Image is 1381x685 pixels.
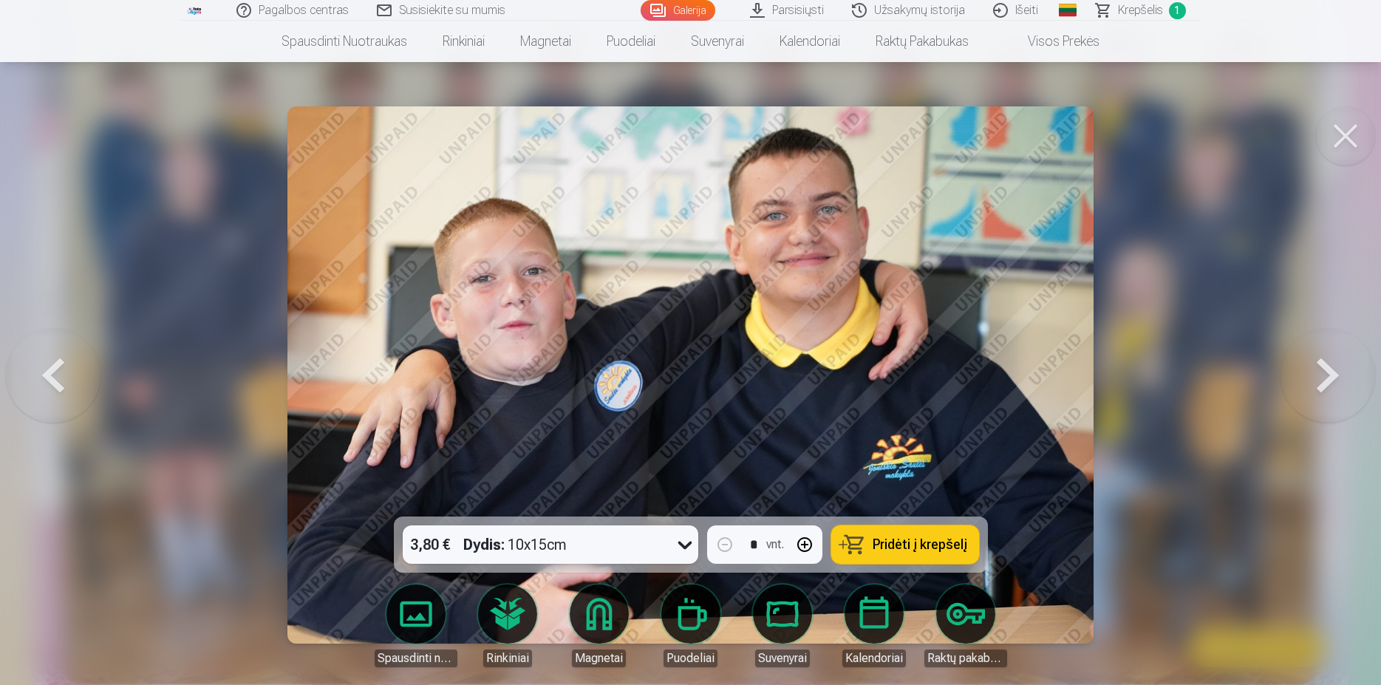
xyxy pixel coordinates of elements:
button: Pridėti į krepšelį [831,525,979,564]
div: Kalendoriai [842,650,906,667]
span: Krepšelis [1118,1,1163,19]
a: Suvenyrai [673,21,762,62]
a: Visos prekės [986,21,1117,62]
div: Spausdinti nuotraukas [375,650,457,667]
a: Magnetai [502,21,589,62]
span: Pridėti į krepšelį [873,538,967,551]
div: Suvenyrai [755,650,810,667]
a: Spausdinti nuotraukas [264,21,425,62]
div: Magnetai [572,650,626,667]
a: Spausdinti nuotraukas [375,585,457,667]
div: vnt. [766,536,784,553]
a: Rinkiniai [466,585,549,667]
img: /fa2 [187,6,203,15]
a: Suvenyrai [741,585,824,667]
div: 3,80 € [403,525,457,564]
div: Rinkiniai [483,650,532,667]
a: Rinkiniai [425,21,502,62]
div: Raktų pakabukas [924,650,1007,667]
a: Raktų pakabukas [924,585,1007,667]
span: 1 [1169,2,1186,19]
a: Kalendoriai [762,21,858,62]
a: Puodeliai [589,21,673,62]
a: Magnetai [558,585,641,667]
a: Raktų pakabukas [858,21,986,62]
div: 10x15cm [463,525,567,564]
div: Puodeliai [664,650,717,667]
strong: Dydis : [463,534,505,555]
a: Puodeliai [649,585,732,667]
a: Kalendoriai [833,585,915,667]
